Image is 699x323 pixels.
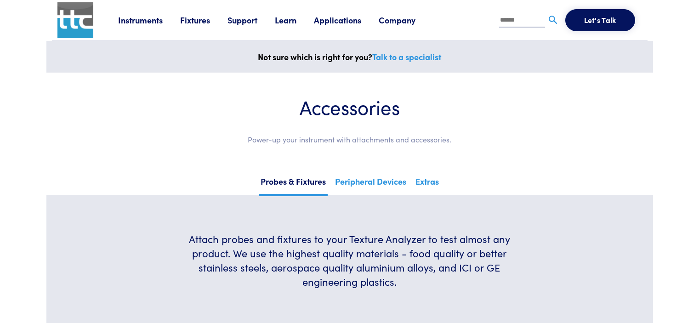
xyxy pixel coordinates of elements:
[57,2,93,38] img: ttc_logo_1x1_v1.0.png
[118,14,180,26] a: Instruments
[372,51,441,62] a: Talk to a specialist
[52,50,648,64] p: Not sure which is right for you?
[414,174,441,194] a: Extras
[275,14,314,26] a: Learn
[565,9,635,31] button: Let's Talk
[180,14,227,26] a: Fixtures
[379,14,433,26] a: Company
[314,14,379,26] a: Applications
[227,14,275,26] a: Support
[333,174,408,194] a: Peripheral Devices
[259,174,328,196] a: Probes & Fixtures
[74,134,625,146] p: Power-up your instrument with attachments and accessories.
[74,95,625,119] h1: Accessories
[177,232,522,289] h6: Attach probes and fixtures to your Texture Analyzer to test almost any product. We use the highes...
